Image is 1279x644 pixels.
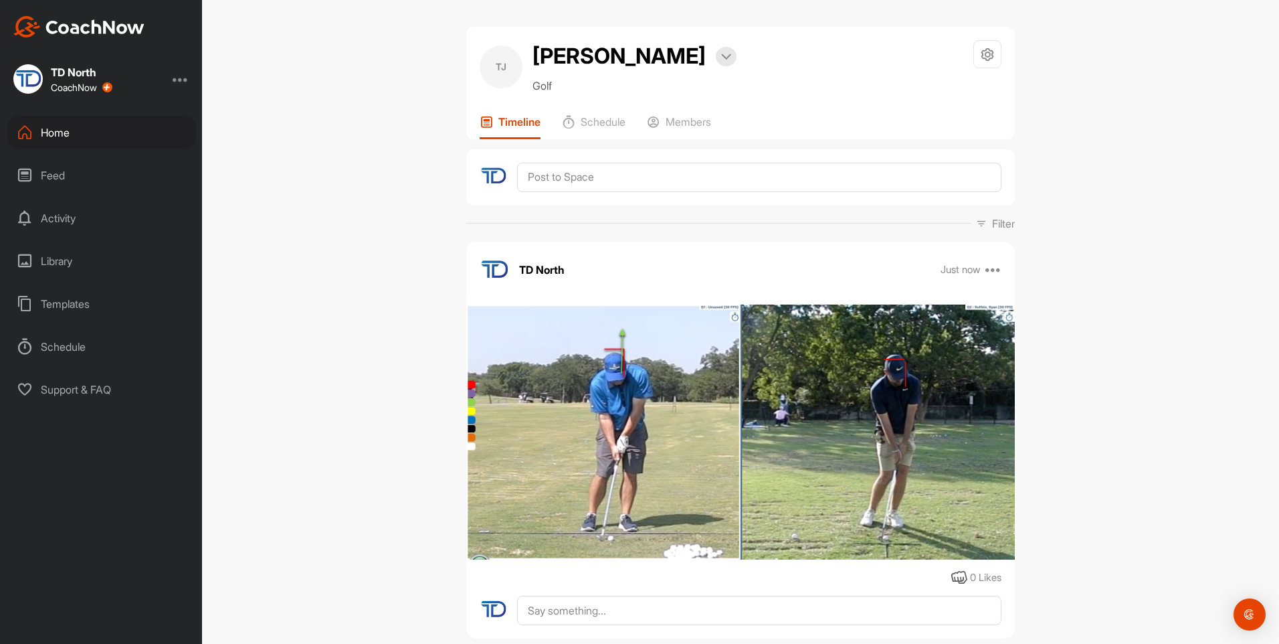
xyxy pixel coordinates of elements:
div: Library [7,244,196,278]
div: TJ [480,46,522,88]
p: Filter [992,216,1015,232]
div: Support & FAQ [7,373,196,406]
div: Activity [7,202,196,235]
img: avatar [480,255,509,285]
p: Schedule [581,115,625,129]
img: CoachNow [13,16,144,37]
p: Members [666,115,711,129]
div: CoachNow [51,82,112,93]
p: TD North [519,262,565,278]
h2: [PERSON_NAME] [532,40,706,72]
img: avatar [480,163,507,190]
img: media [466,305,1015,560]
div: Feed [7,159,196,192]
div: Open Intercom Messenger [1234,598,1266,631]
p: Just now [941,263,981,276]
div: Templates [7,287,196,321]
img: square_a2c626d8416b12200a2ebc46ed2e55fa.jpg [13,64,43,94]
img: avatar [480,596,507,623]
div: Schedule [7,330,196,364]
p: Golf [532,78,736,94]
div: Home [7,116,196,149]
div: TD North [51,67,112,78]
img: arrow-down [721,54,731,60]
p: Timeline [498,115,540,129]
div: 0 Likes [970,570,1001,586]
